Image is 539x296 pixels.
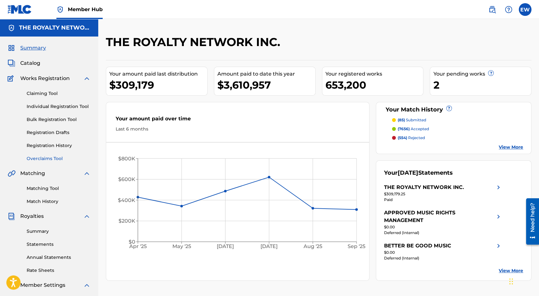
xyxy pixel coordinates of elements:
span: Summary [20,44,46,52]
a: Statements [27,241,91,248]
span: Catalog [20,59,40,67]
div: Your registered works [325,70,423,78]
div: 653,200 [325,78,423,92]
a: Summary [27,228,91,235]
img: expand [83,212,91,220]
img: MLC Logo [8,5,32,14]
div: BETTER BE GOOD MUSIC [384,242,451,250]
a: BETTER BE GOOD MUSICright chevron icon$0.00Deferred (Internal) [384,242,502,261]
div: $3,610,957 [217,78,315,92]
a: SummarySummary [8,44,46,52]
img: expand [83,75,91,82]
span: (7656) [398,126,410,131]
a: Individual Registration Tool [27,103,91,110]
div: Deferred (Internal) [384,230,502,236]
div: Help [502,3,515,16]
span: (85) [398,118,405,122]
tspan: May '25 [172,243,191,249]
div: Amount paid to date this year [217,70,315,78]
span: [DATE] [398,169,418,176]
iframe: Chat Widget [507,266,539,296]
a: Rate Sheets [27,267,91,274]
img: Catalog [8,59,15,67]
div: Your pending works [433,70,531,78]
img: help [505,6,512,13]
div: APPROVED MUSIC RIGHTS MANAGEMENT [384,209,495,224]
div: THE ROYALTY NETWORK INC. [384,184,464,191]
div: Your amount paid over time [116,115,360,126]
span: (554) [398,135,407,140]
tspan: $200K [119,218,135,224]
a: Bulk Registration Tool [27,116,91,123]
div: $309,179 [109,78,207,92]
span: Works Registration [20,75,70,82]
div: 2 [433,78,531,92]
a: Public Search [486,3,498,16]
tspan: Aug '25 [303,243,322,249]
img: Summary [8,44,15,52]
img: expand [83,170,91,177]
a: Claiming Tool [27,90,91,97]
img: search [488,6,496,13]
a: APPROVED MUSIC RIGHTS MANAGEMENTright chevron icon$0.00Deferred (Internal) [384,209,502,236]
a: View More [499,267,523,274]
div: User Menu [519,3,531,16]
a: CatalogCatalog [8,59,40,67]
img: Accounts [8,24,15,32]
a: View More [499,144,523,151]
p: accepted [398,126,429,132]
iframe: Resource Center [521,196,539,247]
a: Matching Tool [27,185,91,192]
a: Overclaims Tool [27,155,91,162]
div: Paid [384,197,502,203]
div: Your amount paid last distribution [109,70,207,78]
h5: THE ROYALTY NETWORK INC. [19,24,91,31]
div: $0.00 [384,224,502,230]
a: THE ROYALTY NETWORK INC.right chevron icon$309,179.25Paid [384,184,502,203]
tspan: [DATE] [217,243,234,249]
a: Registration Drafts [27,129,91,136]
img: Royalties [8,212,15,220]
div: $0.00 [384,250,502,255]
div: Last 6 months [116,126,360,132]
a: Annual Statements [27,254,91,261]
p: submitted [398,117,426,123]
span: Member Settings [20,281,65,289]
span: Matching [20,170,45,177]
span: Royalties [20,212,44,220]
a: Registration History [27,142,91,149]
div: $309,179.25 [384,191,502,197]
div: Deferred (Internal) [384,255,502,261]
tspan: Sep '25 [348,243,365,249]
img: expand [83,281,91,289]
img: right chevron icon [495,242,502,250]
tspan: [DATE] [260,243,278,249]
span: ? [446,106,452,111]
div: Your Statements [384,169,453,177]
span: ? [488,71,493,76]
img: Matching [8,170,16,177]
tspan: $400K [118,197,135,203]
tspan: Apr '25 [129,243,147,249]
h2: THE ROYALTY NETWORK INC. [106,35,283,49]
p: rejected [398,135,425,141]
div: Your Match History [384,105,523,114]
img: right chevron icon [495,209,502,224]
a: (554) rejected [392,135,523,141]
span: Member Hub [68,6,103,13]
img: right chevron icon [495,184,502,191]
img: Top Rightsholder [56,6,64,13]
tspan: $0 [129,239,135,245]
a: (7656) accepted [392,126,523,132]
a: (85) submitted [392,117,523,123]
tspan: $600K [118,176,135,182]
img: Works Registration [8,75,16,82]
a: Match History [27,198,91,205]
tspan: $800K [118,156,135,162]
div: Drag [509,272,513,291]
